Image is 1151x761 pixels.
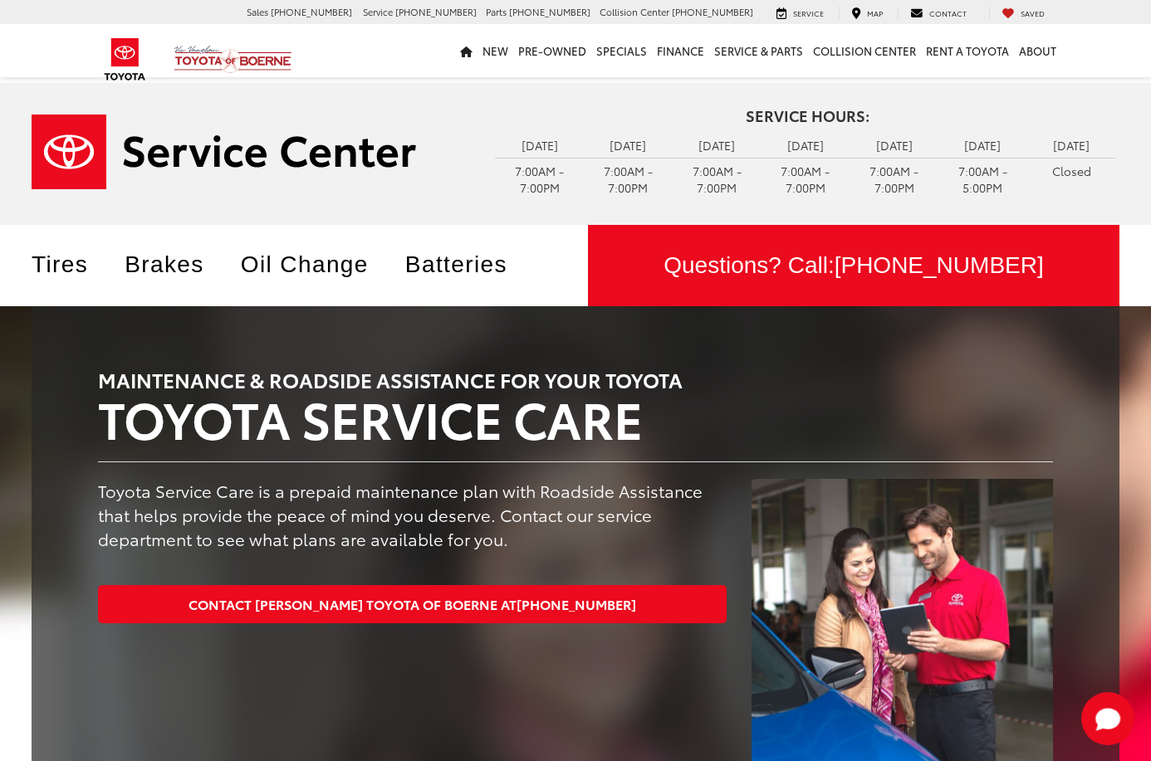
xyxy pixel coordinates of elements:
a: Map [839,7,895,20]
a: Rent a Toyota [921,24,1014,77]
span: Parts [486,5,507,18]
td: 7:00AM - 7:00PM [584,158,673,200]
img: Toyota [94,32,156,86]
td: [DATE] [1027,133,1116,158]
a: Pre-Owned [513,24,591,77]
td: 7:00AM - 7:00PM [673,158,762,200]
a: Specials [591,24,652,77]
a: Contact [PERSON_NAME] Toyota of Boerne at[PHONE_NUMBER] [98,585,727,622]
td: [DATE] [584,133,673,158]
a: Brakes [125,251,229,277]
td: [DATE] [673,133,762,158]
h4: Service Hours: [495,108,1119,124]
a: Service [764,7,836,20]
span: Service [363,5,393,18]
a: Oil Change [241,251,394,277]
span: [PHONE_NUMBER] [835,252,1044,278]
a: About [1014,24,1061,77]
td: 7:00AM - 7:00PM [495,158,584,200]
a: Home [455,24,478,77]
p: Toyota Service Care is a prepaid maintenance plan with Roadside Assistance that helps provide the... [98,479,727,550]
span: [PHONE_NUMBER] [395,5,477,18]
span: Sales [247,5,268,18]
h3: MAINTENANCE & ROADSIDE ASSISTANCE FOR YOUR TOYOTA [98,368,1053,390]
a: Batteries [405,251,532,277]
td: 7:00AM - 7:00PM [762,158,850,200]
a: Tires [32,251,113,277]
span: Contact [929,7,967,18]
span: [PHONE_NUMBER] [672,5,753,18]
span: [PHONE_NUMBER] [509,5,590,18]
a: Finance [652,24,709,77]
a: Contact [898,7,979,20]
span: Service [793,7,824,18]
td: Closed [1027,158,1116,183]
img: Service Center | Vic Vaughan Toyota of Boerne in Boerne TX [32,115,416,189]
div: Questions? Call: [588,225,1119,306]
a: Collision Center [808,24,921,77]
a: New [478,24,513,77]
a: My Saved Vehicles [989,7,1057,20]
td: 7:00AM - 5:00PM [938,158,1027,200]
h2: TOYOTA SERVICE CARE [98,390,1053,445]
span: [PHONE_NUMBER] [517,594,636,613]
svg: Start Chat [1081,692,1134,745]
a: Questions? Call:[PHONE_NUMBER] [588,225,1119,306]
span: [PHONE_NUMBER] [271,5,352,18]
td: [DATE] [938,133,1027,158]
img: Vic Vaughan Toyota of Boerne [174,45,292,74]
button: Toggle Chat Window [1081,692,1134,745]
span: Saved [1021,7,1045,18]
a: Service Center | Vic Vaughan Toyota of Boerne in Boerne TX [32,115,470,189]
td: [DATE] [762,133,850,158]
td: [DATE] [850,133,938,158]
span: Collision Center [600,5,669,18]
td: [DATE] [495,133,584,158]
td: 7:00AM - 7:00PM [850,158,938,200]
span: Map [867,7,883,18]
a: Service & Parts: Opens in a new tab [709,24,808,77]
